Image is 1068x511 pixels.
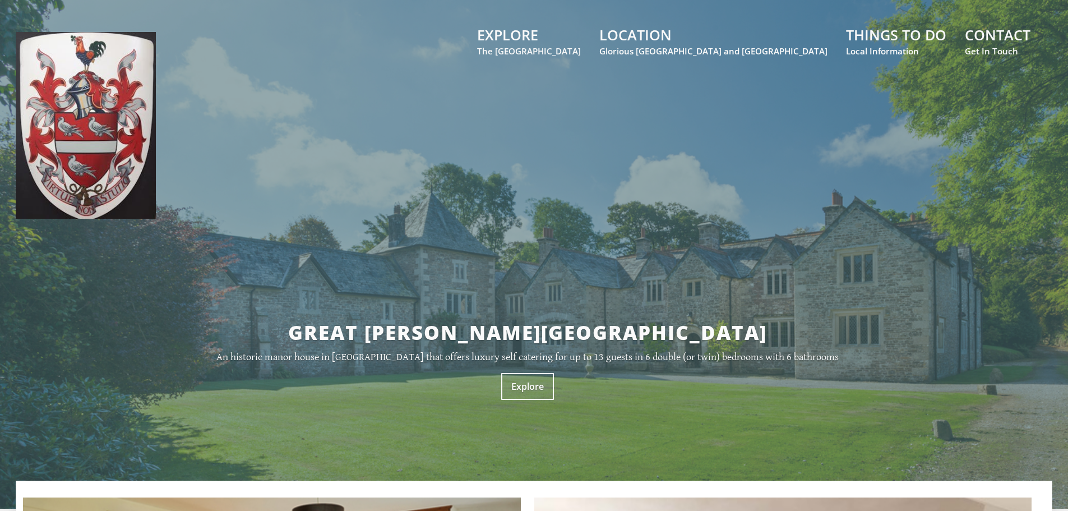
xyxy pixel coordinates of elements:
p: An historic manor house in [GEOGRAPHIC_DATA] that offers luxury self catering for up to 13 guests... [118,351,937,363]
a: CONTACTGet In Touch [965,25,1030,57]
h2: GREAT [PERSON_NAME][GEOGRAPHIC_DATA] [118,319,937,346]
small: Local Information [846,45,946,57]
a: Explore [501,373,554,400]
small: Glorious [GEOGRAPHIC_DATA] and [GEOGRAPHIC_DATA] [599,45,827,57]
a: LOCATIONGlorious [GEOGRAPHIC_DATA] and [GEOGRAPHIC_DATA] [599,25,827,57]
a: THINGS TO DOLocal Information [846,25,946,57]
small: Get In Touch [965,45,1030,57]
a: EXPLOREThe [GEOGRAPHIC_DATA] [477,25,581,57]
small: The [GEOGRAPHIC_DATA] [477,45,581,57]
img: Great Bidlake Manor [16,32,156,219]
